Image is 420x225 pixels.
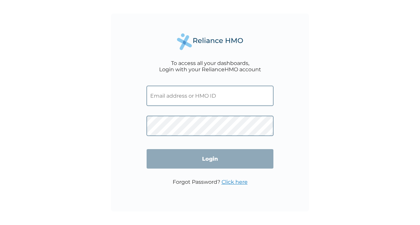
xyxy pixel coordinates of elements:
img: Reliance Health's Logo [177,33,243,50]
a: Click here [222,179,248,185]
input: Email address or HMO ID [147,86,273,106]
p: Forgot Password? [173,179,248,185]
div: To access all your dashboards, Login with your RelianceHMO account [159,60,261,73]
input: Login [147,149,273,169]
